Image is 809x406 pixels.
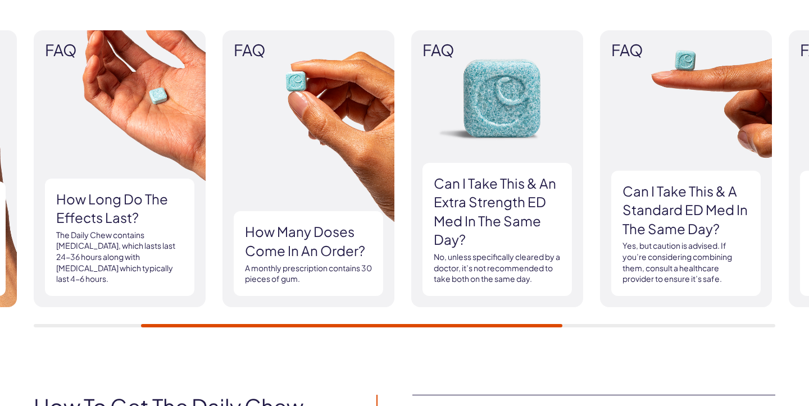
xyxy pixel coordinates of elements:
[434,252,561,285] p: No, unless specifically cleared by a doctor, it’s not recommended to take both on the same day.
[622,182,749,239] h3: Can I take This & a standard ED med In the same day?
[234,42,383,59] span: FAQ
[56,230,183,285] p: The Daily Chew contains [MEDICAL_DATA], which lasts last 24-36 hours along with [MEDICAL_DATA] wh...
[45,42,194,59] span: FAQ
[245,263,372,285] p: A monthly prescription contains 30 pieces of gum.
[622,240,749,284] p: Yes, but caution is advised. If you’re considering combining them, consult a healthcare provider ...
[56,190,183,227] h3: How long do the effects last?
[611,42,761,59] span: FAQ
[422,42,572,59] span: FAQ
[245,222,372,260] h3: How many doses come in an order?
[434,174,561,249] h3: Can I take This & an Extra Strength ED med In the same day?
